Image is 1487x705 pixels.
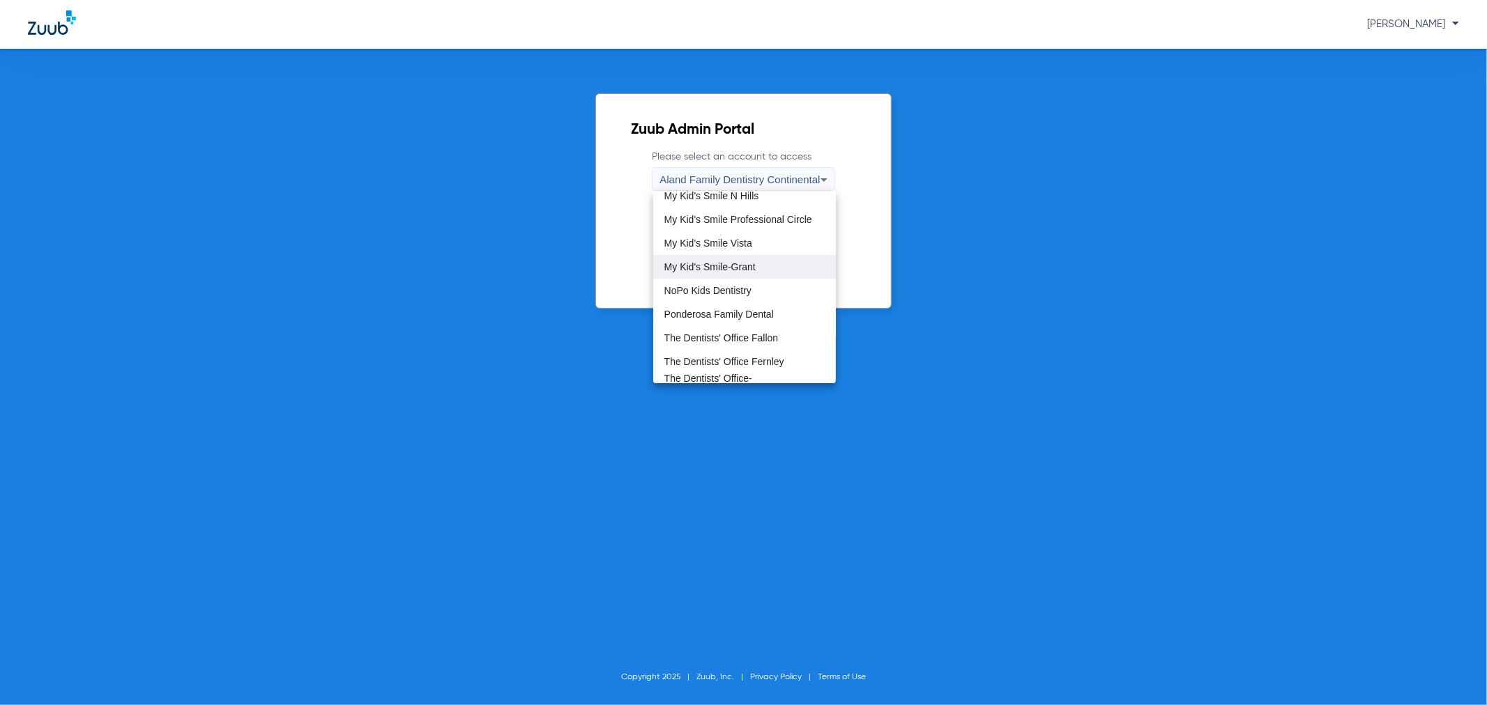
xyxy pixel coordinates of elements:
[664,286,752,295] span: NoPo Kids Dentistry
[664,309,774,319] span: Ponderosa Family Dental
[664,357,784,366] span: The Dentists' Office Fernley
[664,191,759,201] span: My Kid's Smile N Hills
[664,238,752,248] span: My Kid's Smile Vista
[664,333,778,343] span: The Dentists' Office Fallon
[664,262,756,272] span: My Kid's Smile-Grant
[664,373,825,403] span: The Dentists' Office-[GEOGRAPHIC_DATA] ([GEOGRAPHIC_DATA])
[1417,638,1487,705] iframe: Chat Widget
[664,215,812,224] span: My Kid's Smile Professional Circle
